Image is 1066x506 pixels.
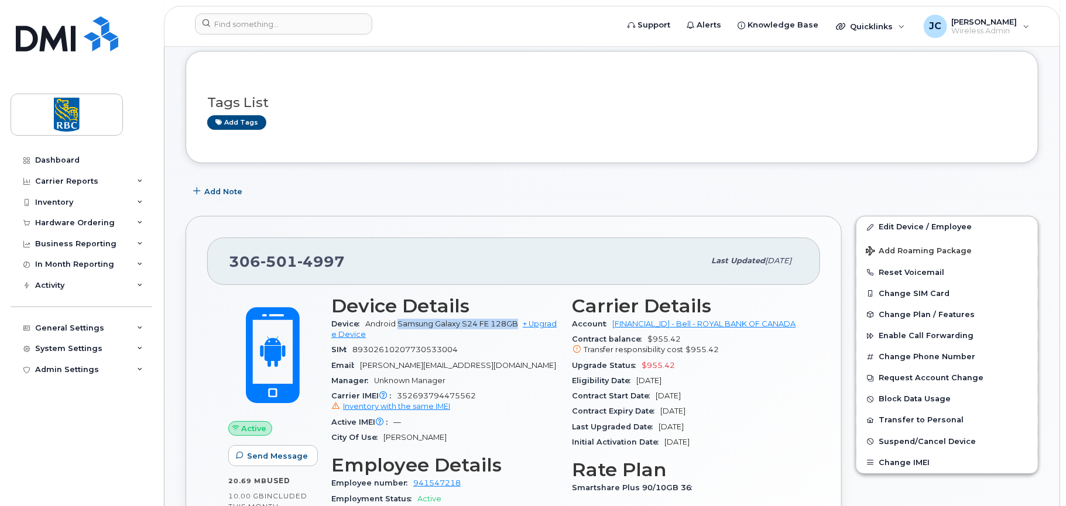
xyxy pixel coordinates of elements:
[417,494,441,503] span: Active
[573,319,613,328] span: Account
[952,26,1017,36] span: Wireless Admin
[365,319,518,328] span: Android Samsung Galaxy S24 FE 128GB
[856,409,1038,431] button: Transfer to Personal
[573,376,637,385] span: Eligibility Date
[665,438,690,446] span: [DATE]
[856,325,1038,346] button: Enable Call Forwarding
[573,483,698,492] span: Smartshare Plus 90/10GB 36
[619,13,678,37] a: Support
[637,19,670,31] span: Support
[573,459,800,480] h3: Rate Plan
[331,319,365,328] span: Device
[331,479,413,487] span: Employee number
[297,253,345,270] span: 4997
[856,431,1038,452] button: Suspend/Cancel Device
[856,262,1038,283] button: Reset Voicemail
[331,345,352,354] span: SIM
[952,17,1017,26] span: [PERSON_NAME]
[856,452,1038,473] button: Change IMEI
[573,407,661,415] span: Contract Expiry Date
[659,422,684,431] span: [DATE]
[573,438,665,446] span: Initial Activation Date
[678,13,729,37] a: Alerts
[331,418,393,426] span: Active IMEI
[267,476,290,485] span: used
[228,492,265,500] span: 10.00 GB
[856,283,1038,304] button: Change SIM Card
[573,422,659,431] span: Last Upgraded Date
[686,345,719,354] span: $955.42
[207,95,1017,110] h3: Tags List
[331,433,383,442] span: City Of Use
[856,304,1038,325] button: Change Plan / Features
[331,391,397,400] span: Carrier IMEI
[331,391,558,412] span: 352693794475562
[856,388,1038,409] button: Block Data Usage
[352,345,458,354] span: 89302610207730533004
[850,22,893,31] span: Quicklinks
[637,376,662,385] span: [DATE]
[393,418,401,426] span: —
[856,367,1038,388] button: Request Account Change
[331,402,450,411] a: Inventory with the same IMEI
[748,19,818,31] span: Knowledge Base
[866,246,972,257] span: Add Roaming Package
[228,445,318,466] button: Send Message
[656,391,681,400] span: [DATE]
[331,455,558,476] h3: Employee Details
[207,115,266,130] a: Add tags
[856,216,1038,237] a: Edit Device / Employee
[765,256,791,265] span: [DATE]
[331,295,558,316] h3: Device Details
[929,19,941,33] span: JC
[229,253,345,270] span: 306
[360,361,556,370] span: [PERSON_NAME][EMAIL_ADDRESS][DOMAIN_NAME]
[343,402,450,411] span: Inventory with the same IMEI
[879,332,974,340] span: Enable Call Forwarding
[331,361,360,370] span: Email
[697,19,721,31] span: Alerts
[331,376,374,385] span: Manager
[828,15,913,38] div: Quicklinks
[331,494,417,503] span: Employment Status
[204,186,242,197] span: Add Note
[573,295,800,316] h3: Carrier Details
[383,433,447,442] span: [PERSON_NAME]
[374,376,445,385] span: Unknown Manager
[247,450,308,462] span: Send Message
[573,361,642,370] span: Upgrade Status
[242,423,267,434] span: Active
[729,13,827,37] a: Knowledge Base
[228,477,267,485] span: 20.69 MB
[916,15,1038,38] div: Jenn Carlson
[613,319,796,328] a: [FINANCIAL_ID] - Bell - ROYAL BANK OF CANADA
[661,407,686,415] span: [DATE]
[573,335,648,343] span: Contract balance
[573,335,800,356] span: $955.42
[260,253,297,270] span: 501
[186,181,252,202] button: Add Note
[642,361,676,370] span: $955.42
[584,345,684,354] span: Transfer responsibility cost
[195,13,372,35] input: Find something...
[879,437,976,446] span: Suspend/Cancel Device
[711,256,765,265] span: Last updated
[856,346,1038,367] button: Change Phone Number
[879,310,975,319] span: Change Plan / Features
[856,238,1038,262] button: Add Roaming Package
[573,391,656,400] span: Contract Start Date
[413,479,461,487] a: 941547218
